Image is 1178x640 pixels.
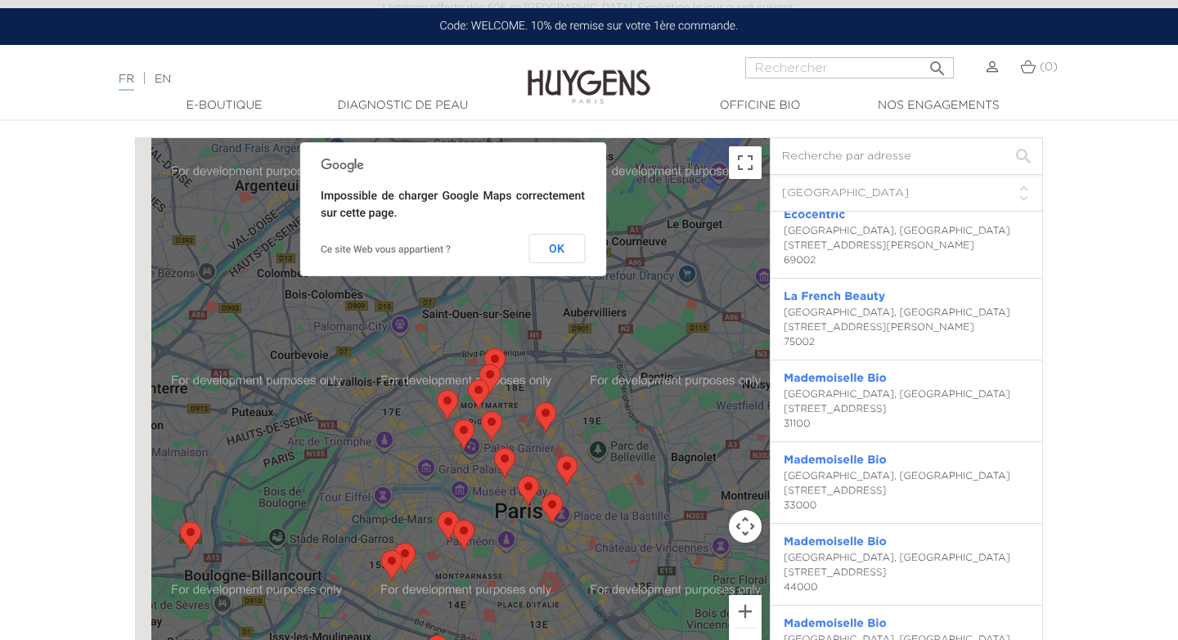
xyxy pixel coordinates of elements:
button:  [923,52,952,74]
div: Mademoiselle Bio [535,402,556,432]
div: La French Beauty [494,448,515,478]
button: Zoom avant [729,595,762,628]
span: (0) [1040,61,1058,73]
a: Mademoiselle Bio [784,618,887,629]
button: OK [528,234,585,263]
a: Ce site Web vous appartient ? [321,244,451,255]
div: Printemps Haussmann [453,419,474,450]
div: Mademoiselle Bio [438,511,459,541]
a: Diagnostic de peau [321,97,484,114]
a: Nos engagements [857,97,1020,114]
div: Mademoiselle Bio [381,550,402,580]
a: Mademoiselle Bio [784,454,887,466]
a: FR [119,74,134,91]
div: Mademoiselle Bio [481,411,502,441]
input: Rechercher [745,57,954,78]
div: Mademoiselle Bio [484,348,506,378]
input: Recherche par adresse [771,138,1042,175]
div: Mademoiselle Bio [479,364,501,394]
div: Passion Beauté [180,521,201,552]
a: Mademoiselle Bio [784,373,887,384]
span: Impossible de charger Google Maps correctement sur cette page. [321,190,585,220]
div: | [110,69,479,89]
div: [GEOGRAPHIC_DATA], [GEOGRAPHIC_DATA] [STREET_ADDRESS] 31100 [784,387,1029,432]
div: [GEOGRAPHIC_DATA], [GEOGRAPHIC_DATA] [STREET_ADDRESS][PERSON_NAME] 75002 [784,306,1029,350]
button: Commandes de la caméra de la carte [729,510,762,543]
div: [GEOGRAPHIC_DATA], [GEOGRAPHIC_DATA] [STREET_ADDRESS] 44000 [784,551,1029,595]
a: La French Beauty [784,291,885,302]
div: [GEOGRAPHIC_DATA], [GEOGRAPHIC_DATA] [STREET_ADDRESS][PERSON_NAME] 69002 [784,224,1029,268]
a: EN [155,74,171,85]
div: Mademoiselle Bio [394,543,416,573]
div: Mademoiselle Bio [556,455,578,486]
button: Passer en plein écran [729,146,762,179]
a: E-Boutique [142,97,306,114]
a: Ecocentric [784,209,845,221]
i:  [928,54,947,74]
div: Mademoiselle Bio [453,520,474,550]
img: Huygens [528,43,650,106]
a: Mademoiselle Bio [784,536,887,548]
div: Mademoiselle Bio [468,379,489,410]
div: Mademoiselle Bio [518,476,539,506]
div: Mademoiselle Bio [437,390,458,420]
a: Officine Bio [678,97,842,114]
div: Mademoiselle Bio [542,494,563,524]
div: [GEOGRAPHIC_DATA], [GEOGRAPHIC_DATA] [STREET_ADDRESS] 33000 [784,469,1029,513]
